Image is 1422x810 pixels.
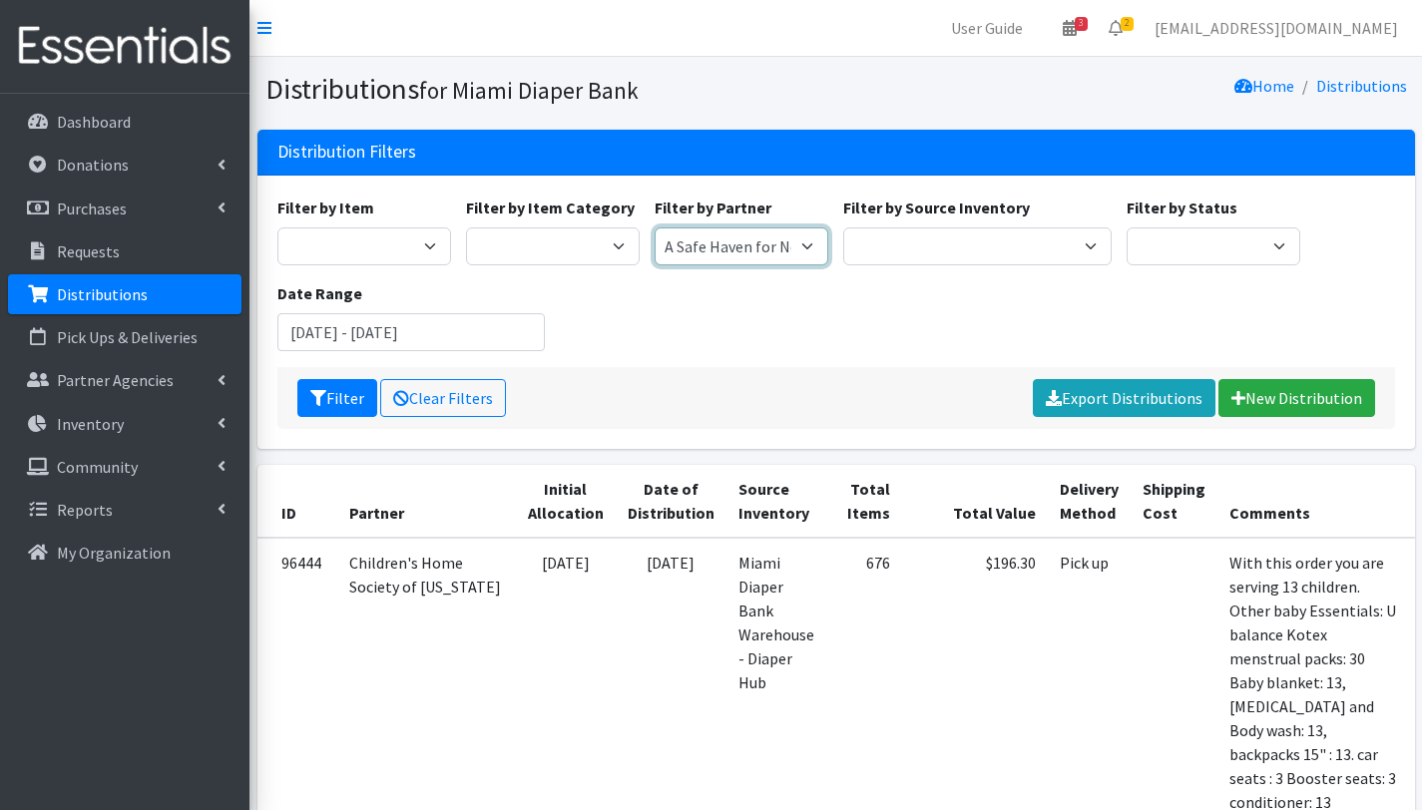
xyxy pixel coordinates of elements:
[8,404,241,444] a: Inventory
[257,465,337,538] th: ID
[1139,8,1414,48] a: [EMAIL_ADDRESS][DOMAIN_NAME]
[935,8,1039,48] a: User Guide
[8,231,241,271] a: Requests
[57,543,171,563] p: My Organization
[8,189,241,228] a: Purchases
[902,465,1048,538] th: Total Value
[57,112,131,132] p: Dashboard
[277,313,546,351] input: January 1, 2011 - December 31, 2011
[1234,76,1294,96] a: Home
[380,379,506,417] a: Clear Filters
[826,465,902,538] th: Total Items
[57,199,127,218] p: Purchases
[57,500,113,520] p: Reports
[8,102,241,142] a: Dashboard
[1093,8,1139,48] a: 2
[1217,465,1408,538] th: Comments
[1127,196,1237,219] label: Filter by Status
[1047,8,1093,48] a: 3
[516,465,616,538] th: Initial Allocation
[57,457,138,477] p: Community
[8,490,241,530] a: Reports
[8,145,241,185] a: Donations
[57,241,120,261] p: Requests
[337,465,516,538] th: Partner
[57,370,174,390] p: Partner Agencies
[57,155,129,175] p: Donations
[1075,17,1088,31] span: 3
[1131,465,1217,538] th: Shipping Cost
[616,465,726,538] th: Date of Distribution
[1033,379,1215,417] a: Export Distributions
[8,317,241,357] a: Pick Ups & Deliveries
[277,281,362,305] label: Date Range
[265,72,829,107] h1: Distributions
[297,379,377,417] button: Filter
[1218,379,1375,417] a: New Distribution
[726,465,826,538] th: Source Inventory
[1048,465,1131,538] th: Delivery Method
[8,533,241,573] a: My Organization
[466,196,635,219] label: Filter by Item Category
[277,142,416,163] h3: Distribution Filters
[1121,17,1134,31] span: 2
[8,360,241,400] a: Partner Agencies
[8,274,241,314] a: Distributions
[57,327,198,347] p: Pick Ups & Deliveries
[1316,76,1407,96] a: Distributions
[419,76,639,105] small: for Miami Diaper Bank
[8,13,241,80] img: HumanEssentials
[57,284,148,304] p: Distributions
[277,196,374,219] label: Filter by Item
[655,196,771,219] label: Filter by Partner
[843,196,1030,219] label: Filter by Source Inventory
[8,447,241,487] a: Community
[57,414,124,434] p: Inventory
